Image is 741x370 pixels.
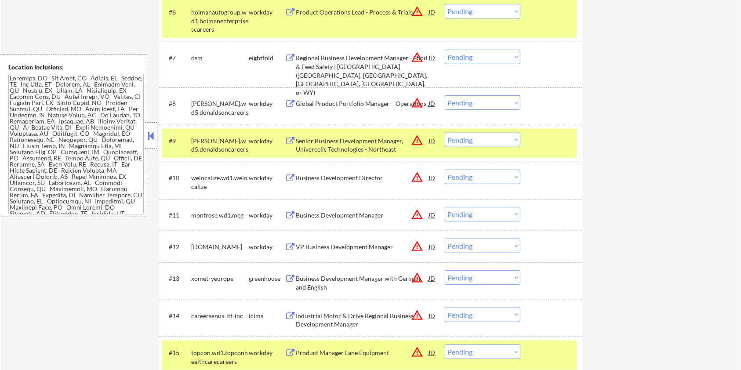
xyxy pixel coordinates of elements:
[296,99,429,108] div: Global Product Portfolio Manager – Operations
[249,274,285,283] div: greenhouse
[191,243,249,251] div: [DOMAIN_NAME]
[191,8,249,34] div: holmanautogroup.wd1.holmanenterprisescareers
[191,54,249,62] div: dsm
[249,54,285,62] div: eightfold
[249,312,285,320] div: icims
[249,137,285,145] div: workday
[191,99,249,116] div: [PERSON_NAME].wd5.donaldsoncareers
[411,240,423,252] button: warning_amber
[411,134,423,146] button: warning_amber
[191,348,249,366] div: topcon.wd1.topconhealthcarecareers
[296,137,429,154] div: Senior Business Development Manager, Univercells Technologies - Northeast
[249,348,285,357] div: workday
[296,348,429,357] div: Product Manager Lane Equipment
[411,272,423,284] button: warning_amber
[428,4,436,20] div: JD
[191,174,249,191] div: welocalize.wd1.welocalize
[428,239,436,254] div: JD
[169,211,184,220] div: #11
[169,348,184,357] div: #15
[169,274,184,283] div: #13
[411,208,423,221] button: warning_amber
[296,174,429,182] div: Business Development Director
[191,211,249,220] div: montrose.wd1.meg
[249,8,285,17] div: workday
[296,8,429,17] div: Product Operations Lead - Process & Trials
[428,50,436,65] div: JD
[191,274,249,283] div: xometryeurope
[169,99,184,108] div: #8
[411,97,423,109] button: warning_amber
[169,8,184,17] div: #6
[249,174,285,182] div: workday
[191,312,249,320] div: careersenus-itt-inc
[249,211,285,220] div: workday
[296,243,429,251] div: VP Business Development Manager
[428,270,436,286] div: JD
[296,211,429,220] div: Business Development Manager
[428,170,436,185] div: JD
[428,133,436,149] div: JD
[428,95,436,111] div: JD
[428,308,436,323] div: JD
[8,63,144,72] div: Location Inclusions:
[169,243,184,251] div: #12
[169,174,184,182] div: #10
[411,171,423,183] button: warning_amber
[169,312,184,320] div: #14
[296,54,429,97] div: Regional Business Development Manager - Food & Feed Safety | [GEOGRAPHIC_DATA] ([GEOGRAPHIC_DATA]...
[169,137,184,145] div: #9
[296,312,429,329] div: Industrial Motor & Drive Regional Business Development Manager
[411,51,423,63] button: warning_amber
[191,137,249,154] div: [PERSON_NAME].wd5.donaldsoncareers
[411,5,423,18] button: warning_amber
[428,345,436,360] div: JD
[249,99,285,108] div: workday
[169,54,184,62] div: #7
[296,274,429,291] div: Business Development Manager with German and English
[411,309,423,321] button: warning_amber
[411,346,423,358] button: warning_amber
[249,243,285,251] div: workday
[428,207,436,223] div: JD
